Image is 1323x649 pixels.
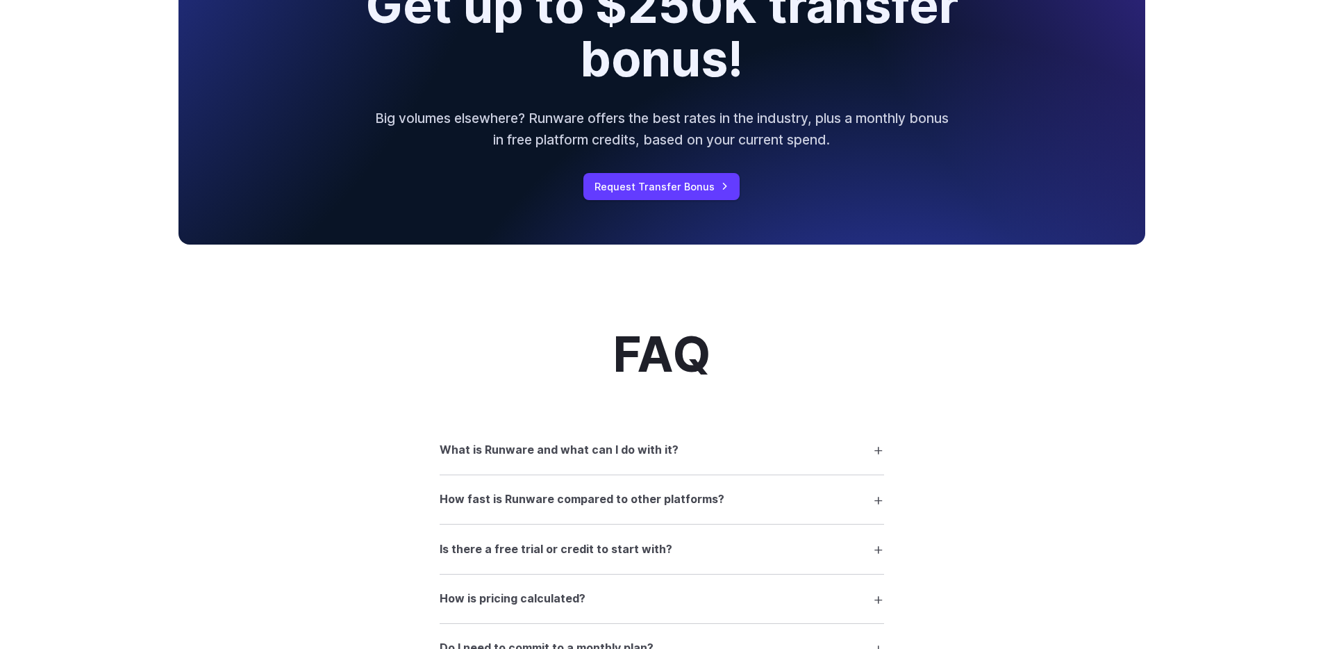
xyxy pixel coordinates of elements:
p: Big volumes elsewhere? Runware offers the best rates in the industry, plus a monthly bonus in fre... [373,108,951,150]
h3: Is there a free trial or credit to start with? [440,541,672,559]
h3: What is Runware and what can I do with it? [440,441,679,459]
h3: How fast is Runware compared to other platforms? [440,491,724,509]
summary: What is Runware and what can I do with it? [440,436,884,463]
h2: FAQ [613,328,710,381]
summary: How fast is Runware compared to other platforms? [440,486,884,513]
a: Request Transfer Bonus [583,173,740,200]
summary: Is there a free trial or credit to start with? [440,536,884,562]
summary: How is pricing calculated? [440,586,884,612]
h3: How is pricing calculated? [440,590,585,608]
